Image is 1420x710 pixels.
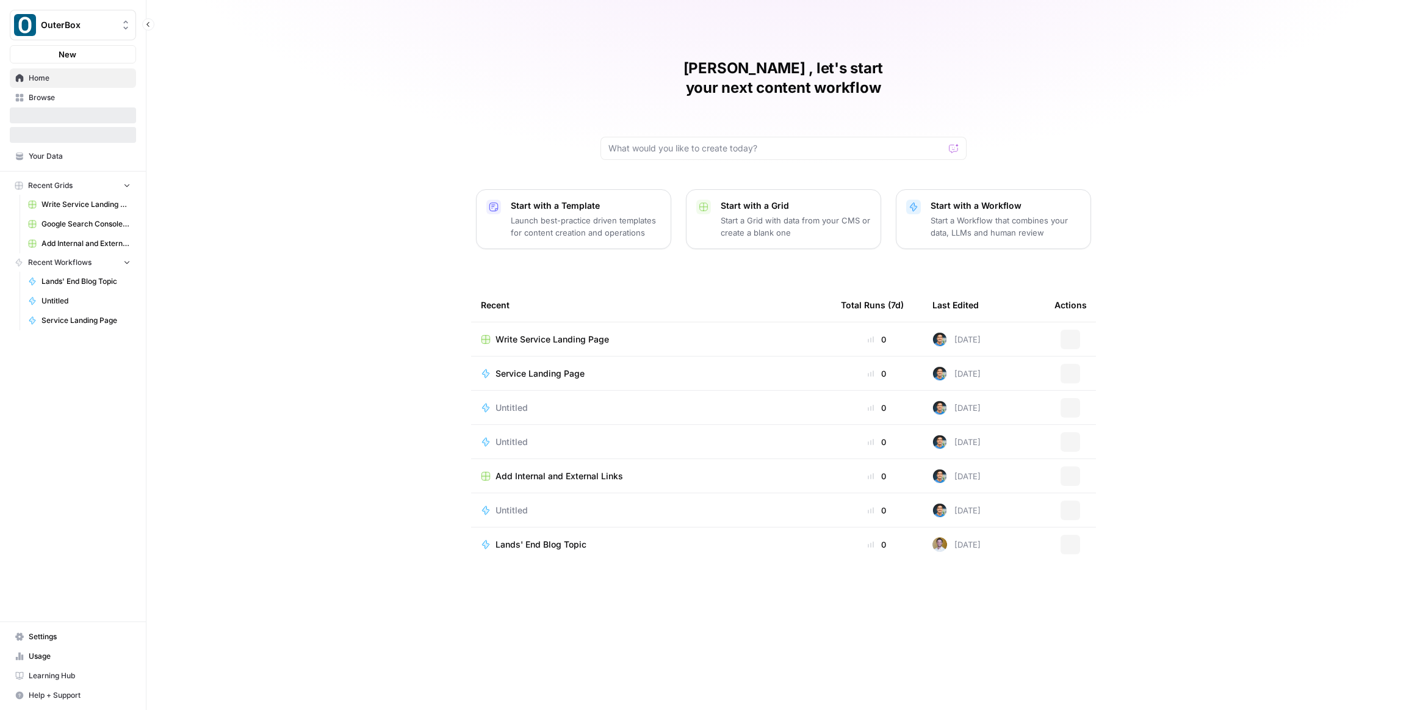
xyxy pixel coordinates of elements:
p: Start with a Grid [721,200,871,212]
button: Start with a GridStart a Grid with data from your CMS or create a blank one [686,189,881,249]
button: Help + Support [10,686,136,705]
a: Add Internal and External Links [481,470,821,482]
img: OuterBox Logo [14,14,36,36]
p: Start a Grid with data from your CMS or create a blank one [721,214,871,239]
button: Start with a TemplateLaunch best-practice driven templates for content creation and operations [476,189,671,249]
a: Lands' End Blog Topic [481,538,821,551]
span: Recent Grids [28,180,73,191]
div: [DATE] [932,503,981,518]
a: Untitled [481,402,821,414]
div: 0 [841,504,913,516]
span: Recent Workflows [28,257,92,268]
div: [DATE] [932,332,981,347]
span: Untitled [496,504,528,516]
div: 0 [841,436,913,448]
span: Google Search Console - [URL][DOMAIN_NAME] [41,219,131,230]
p: Start with a Template [511,200,661,212]
div: 0 [841,470,913,482]
span: Untitled [496,436,528,448]
a: Service Landing Page [23,311,136,330]
a: Add Internal and External Links [23,234,136,253]
img: pjmr2rzfzp8tt4taljk74op08pqg [932,400,947,415]
a: Settings [10,627,136,647]
span: Untitled [41,295,131,306]
button: Start with a WorkflowStart a Workflow that combines your data, LLMs and human review [896,189,1091,249]
span: Service Landing Page [496,368,585,380]
p: Start a Workflow that combines your data, LLMs and human review [931,214,1081,239]
a: Write Service Landing Page [23,195,136,214]
div: [DATE] [932,400,981,415]
div: 0 [841,368,913,380]
p: Start with a Workflow [931,200,1081,212]
button: Recent Grids [10,176,136,195]
span: Help + Support [29,690,131,701]
p: Launch best-practice driven templates for content creation and operations [511,214,661,239]
div: [DATE] [932,537,981,552]
div: 0 [841,402,913,414]
span: Service Landing Page [41,315,131,326]
a: Browse [10,88,136,107]
div: [DATE] [932,469,981,484]
span: Your Data [29,151,131,162]
div: Total Runs (7d) [841,288,904,322]
span: Add Internal and External Links [41,238,131,249]
a: Write Service Landing Page [481,333,821,346]
img: pjmr2rzfzp8tt4taljk74op08pqg [932,332,947,347]
span: Write Service Landing Page [496,333,609,346]
span: New [59,48,76,60]
a: Home [10,68,136,88]
span: Home [29,73,131,84]
h1: [PERSON_NAME] , let's start your next content workflow [600,59,967,98]
span: Lands' End Blog Topic [41,276,131,287]
button: New [10,45,136,63]
img: xo9bwla99ahgkutcvz8gzxlfnxk8 [932,537,947,552]
div: 0 [841,333,913,346]
img: pjmr2rzfzp8tt4taljk74op08pqg [932,503,947,518]
span: Learning Hub [29,670,131,681]
span: Lands' End Blog Topic [496,538,586,551]
div: [DATE] [932,435,981,449]
div: [DATE] [932,366,981,381]
img: pjmr2rzfzp8tt4taljk74op08pqg [932,469,947,484]
a: Service Landing Page [481,368,821,380]
a: Untitled [481,504,821,516]
a: Learning Hub [10,666,136,686]
a: Untitled [23,291,136,311]
div: Last Edited [932,288,979,322]
span: Untitled [496,402,528,414]
span: Browse [29,92,131,103]
span: OuterBox [41,19,115,31]
div: 0 [841,538,913,551]
img: pjmr2rzfzp8tt4taljk74op08pqg [932,366,947,381]
input: What would you like to create today? [608,142,944,154]
a: Untitled [481,436,821,448]
img: pjmr2rzfzp8tt4taljk74op08pqg [932,435,947,449]
a: Usage [10,647,136,666]
div: Recent [481,288,821,322]
button: Recent Workflows [10,253,136,272]
a: Your Data [10,147,136,166]
span: Add Internal and External Links [496,470,623,482]
a: Google Search Console - [URL][DOMAIN_NAME] [23,214,136,234]
a: Lands' End Blog Topic [23,272,136,291]
span: Settings [29,631,131,642]
span: Usage [29,651,131,662]
div: Actions [1054,288,1087,322]
button: Workspace: OuterBox [10,10,136,40]
span: Write Service Landing Page [41,199,131,210]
